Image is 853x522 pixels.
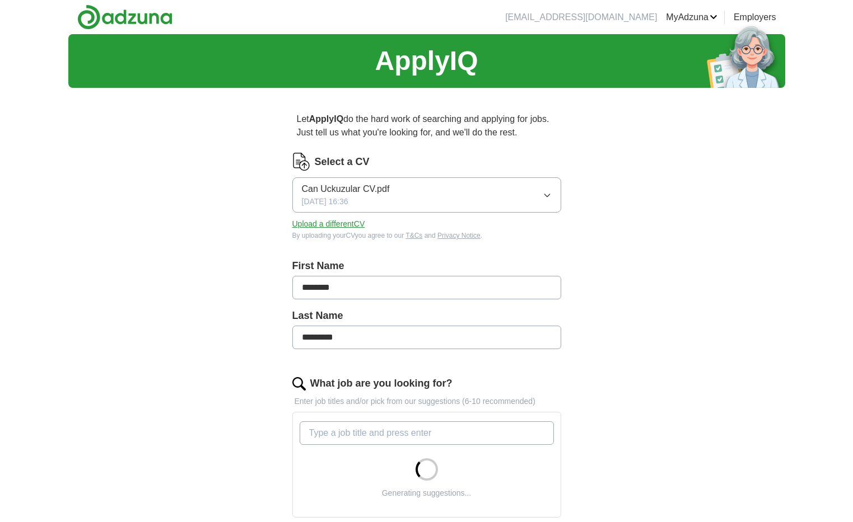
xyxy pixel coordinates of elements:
[77,4,173,30] img: Adzuna logo
[315,154,370,170] label: Select a CV
[292,377,306,391] img: search.png
[382,487,472,499] div: Generating suggestions...
[292,231,561,241] div: By uploading your CV you agree to our and .
[292,153,310,171] img: CV Icon
[292,258,561,274] label: First Name
[375,41,478,81] h1: ApplyIQ
[437,232,481,239] a: Privacy Notice
[505,11,657,24] li: [EMAIL_ADDRESS][DOMAIN_NAME]
[405,232,422,239] a: T&Cs
[300,421,554,445] input: Type a job title and press enter
[292,396,561,407] p: Enter job titles and/or pick from our suggestions (6-10 recommended)
[302,182,390,196] span: Can Uckuzular CV.pdf
[292,308,561,323] label: Last Name
[310,376,453,391] label: What job are you looking for?
[292,108,561,144] p: Let do the hard work of searching and applying for jobs. Just tell us what you're looking for, an...
[734,11,776,24] a: Employers
[292,218,365,230] button: Upload a differentCV
[666,11,717,24] a: MyAdzuna
[292,177,561,213] button: Can Uckuzular CV.pdf[DATE] 16:36
[302,196,348,208] span: [DATE] 16:36
[309,114,343,124] strong: ApplyIQ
